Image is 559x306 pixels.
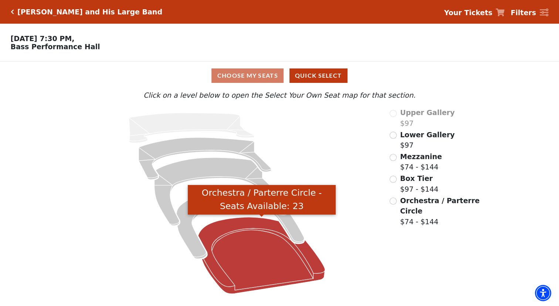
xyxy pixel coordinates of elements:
[400,152,442,161] span: Mezzanine
[400,151,442,172] label: $74 - $144
[289,68,348,83] button: Quick Select
[188,185,336,215] div: Orchestra / Parterre Circle - Seats Available: 23
[400,174,433,182] span: Box Tier
[198,217,325,294] path: Orchestra / Parterre Circle - Seats Available: 23
[390,154,397,161] input: Mezzanine$74 - $144
[511,7,548,18] a: Filters
[139,138,271,180] path: Lower Gallery - Seats Available: 235
[390,132,397,139] input: Lower Gallery$97
[400,130,455,151] label: $97
[129,113,254,143] path: Upper Gallery - Seats Available: 0
[390,198,397,205] input: Orchestra / Parterre Circle$74 - $144
[400,131,455,139] span: Lower Gallery
[400,173,438,194] label: $97 - $144
[390,176,397,183] input: Box Tier$97 - $144
[75,90,484,101] p: Click on a level below to open the Select Your Own Seat map for that section.
[400,107,455,128] label: $97
[444,7,505,18] a: Your Tickets
[11,9,14,14] a: Click here to go back to filters
[400,108,455,117] span: Upper Gallery
[400,196,480,215] span: Orchestra / Parterre Circle
[444,9,492,17] strong: Your Tickets
[535,285,551,301] div: Accessibility Menu
[400,195,481,227] label: $74 - $144
[17,8,162,16] h5: [PERSON_NAME] and His Large Band
[511,9,536,17] strong: Filters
